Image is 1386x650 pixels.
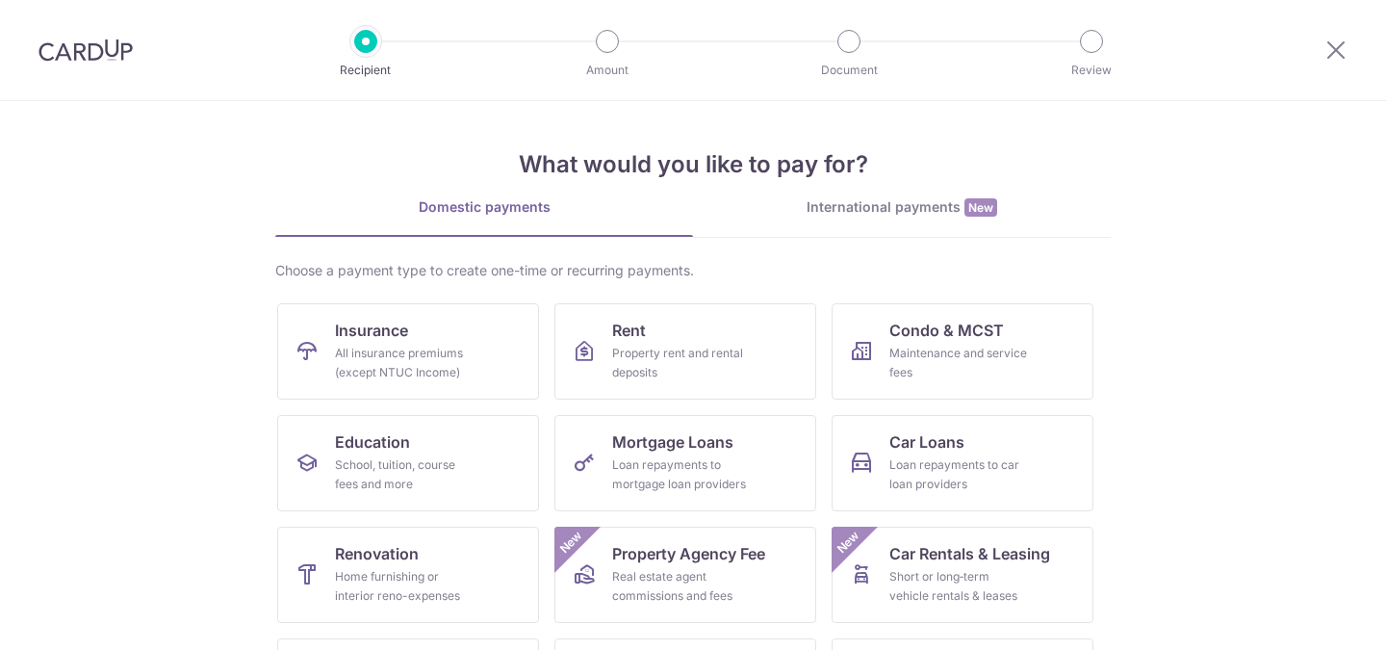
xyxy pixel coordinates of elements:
[612,455,751,494] div: Loan repayments to mortgage loan providers
[335,430,410,454] span: Education
[554,415,816,511] a: Mortgage LoansLoan repayments to mortgage loan providers
[536,61,679,80] p: Amount
[554,303,816,400] a: RentProperty rent and rental deposits
[555,527,587,559] span: New
[832,303,1093,400] a: Condo & MCSTMaintenance and service fees
[277,303,539,400] a: InsuranceAll insurance premiums (except NTUC Income)
[38,39,133,62] img: CardUp
[612,319,646,342] span: Rent
[964,198,997,217] span: New
[833,527,864,559] span: New
[832,415,1093,511] a: Car LoansLoan repayments to car loan providers
[275,261,1111,280] div: Choose a payment type to create one-time or recurring payments.
[295,61,437,80] p: Recipient
[335,567,474,606] div: Home furnishing or interior reno-expenses
[889,319,1004,342] span: Condo & MCST
[612,344,751,382] div: Property rent and rental deposits
[277,527,539,623] a: RenovationHome furnishing or interior reno-expenses
[778,61,920,80] p: Document
[277,415,539,511] a: EducationSchool, tuition, course fees and more
[275,197,693,217] div: Domestic payments
[889,542,1050,565] span: Car Rentals & Leasing
[335,542,419,565] span: Renovation
[889,430,964,454] span: Car Loans
[612,542,765,565] span: Property Agency Fee
[275,147,1111,182] h4: What would you like to pay for?
[335,319,408,342] span: Insurance
[335,344,474,382] div: All insurance premiums (except NTUC Income)
[832,527,1093,623] a: Car Rentals & LeasingShort or long‑term vehicle rentals & leasesNew
[889,567,1028,606] div: Short or long‑term vehicle rentals & leases
[554,527,816,623] a: Property Agency FeeReal estate agent commissions and feesNew
[335,455,474,494] div: School, tuition, course fees and more
[889,455,1028,494] div: Loan repayments to car loan providers
[612,430,733,454] span: Mortgage Loans
[1020,61,1163,80] p: Review
[693,197,1111,218] div: International payments
[1262,592,1367,640] iframe: Opens a widget where you can find more information
[612,567,751,606] div: Real estate agent commissions and fees
[889,344,1028,382] div: Maintenance and service fees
